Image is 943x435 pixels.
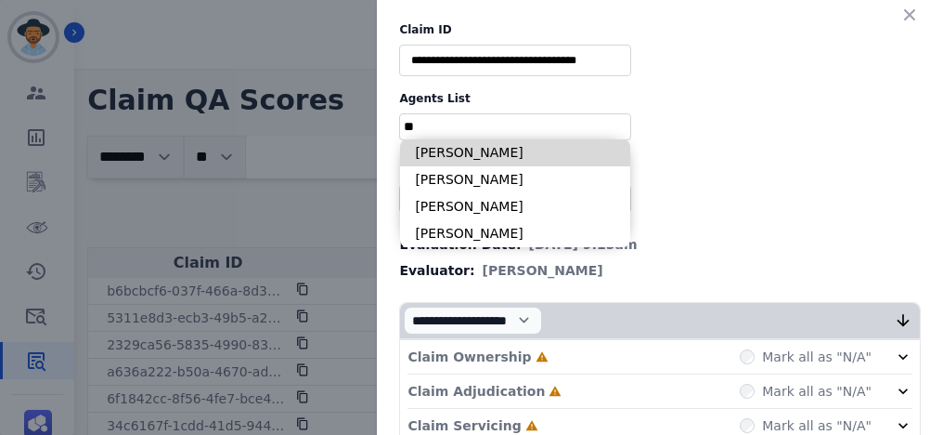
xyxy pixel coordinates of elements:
p: Claim Adjudication [407,382,545,401]
p: Claim Servicing [407,416,521,435]
li: [PERSON_NAME] [400,139,630,166]
li: [PERSON_NAME] [400,220,630,247]
li: [PERSON_NAME] [400,166,630,193]
ul: selected options [404,117,627,137]
label: Merchants List [399,163,921,178]
label: Mark all as "N/A" [762,416,872,435]
li: [PERSON_NAME] [400,193,630,220]
label: Claim ID [399,22,921,37]
div: Evaluation Date: [399,235,921,254]
p: Claim Ownership [407,348,531,366]
span: [PERSON_NAME] [483,261,603,280]
label: Agents List [399,91,921,106]
label: Mark all as "N/A" [762,382,872,401]
div: Evaluator: [399,261,921,280]
label: Mark all as "N/A" [762,348,872,366]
